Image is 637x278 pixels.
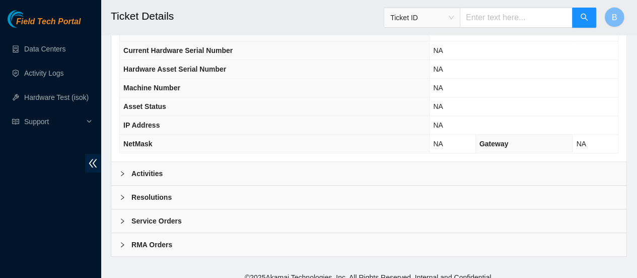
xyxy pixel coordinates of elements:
[123,46,233,54] span: Current Hardware Serial Number
[119,242,125,248] span: right
[24,93,89,101] a: Hardware Test (isok)
[123,84,180,92] span: Machine Number
[433,46,443,54] span: NA
[131,192,172,203] b: Resolutions
[604,7,624,27] button: B
[24,45,65,53] a: Data Centers
[85,154,101,173] span: double-left
[433,65,443,73] span: NA
[572,8,596,28] button: search
[111,186,626,209] div: Resolutions
[111,209,626,233] div: Service Orders
[433,84,443,92] span: NA
[24,112,84,132] span: Support
[119,194,125,200] span: right
[119,218,125,224] span: right
[24,69,64,77] a: Activity Logs
[123,140,153,148] span: NetMask
[580,13,588,23] span: search
[8,18,81,31] a: Akamai TechnologiesField Tech Portal
[131,215,182,227] b: Service Orders
[433,140,443,148] span: NA
[8,10,51,28] img: Akamai Technologies
[111,162,626,185] div: Activities
[123,121,160,129] span: IP Address
[390,10,454,25] span: Ticket ID
[612,11,617,24] span: B
[123,65,226,73] span: Hardware Asset Serial Number
[131,168,163,179] b: Activities
[576,140,586,148] span: NA
[433,102,443,110] span: NA
[111,233,626,256] div: RMA Orders
[479,140,509,148] span: Gateway
[131,239,172,250] b: RMA Orders
[460,8,573,28] input: Enter text here...
[16,17,81,27] span: Field Tech Portal
[119,171,125,177] span: right
[433,121,443,129] span: NA
[12,118,19,125] span: read
[123,102,166,110] span: Asset Status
